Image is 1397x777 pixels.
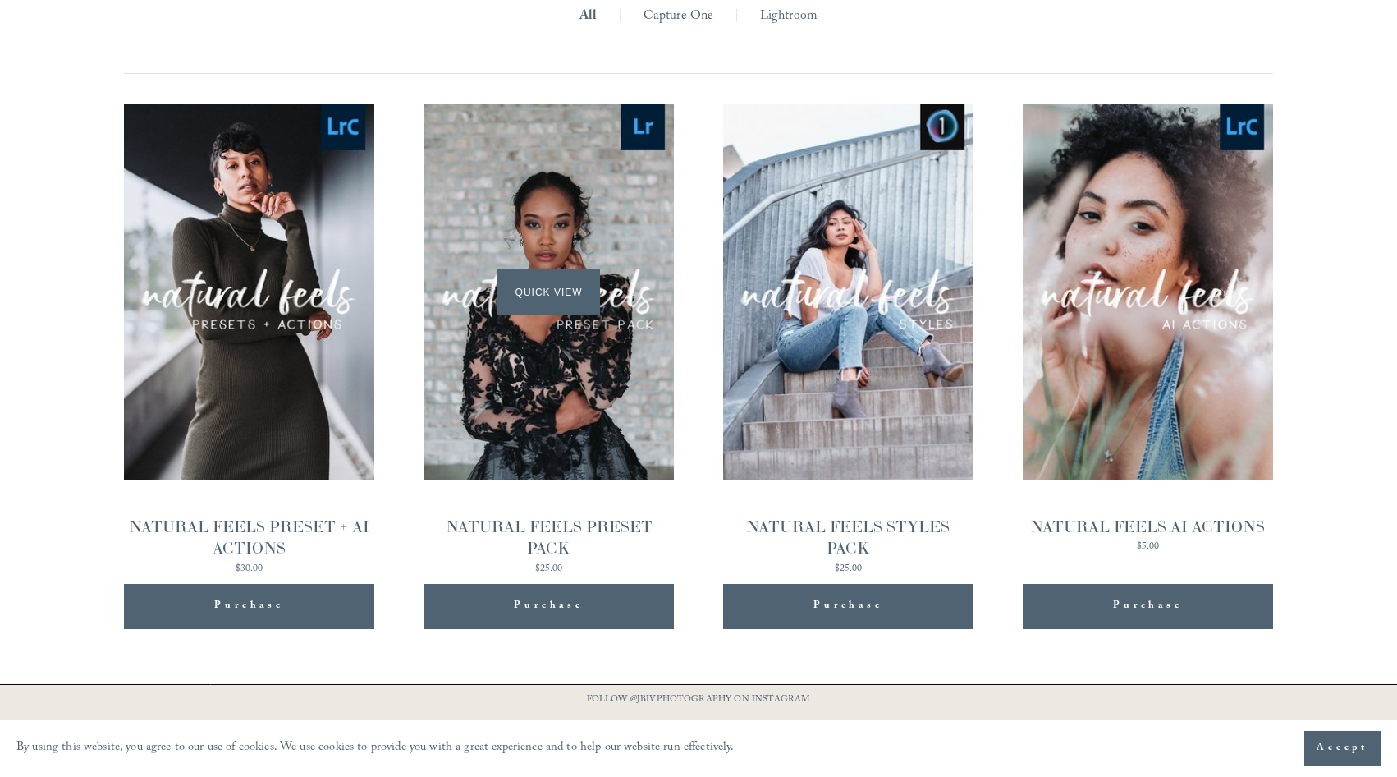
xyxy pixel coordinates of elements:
[1023,104,1273,555] a: NATURAL FEELS AI ACTIONS
[1030,542,1265,552] div: $5.00
[1030,516,1265,538] div: NATURAL FEELS AI ACTIONS
[1304,731,1381,766] button: Accept
[723,584,973,629] button: Purchase
[813,596,882,617] span: Purchase
[16,737,735,761] p: By using this website, you agree to our use of cookies. We use cookies to provide you with a grea...
[424,564,674,574] div: $25.00
[618,4,622,30] span: |
[124,104,374,577] a: NATURAL FEELS PRESET + AI ACTIONS
[497,269,600,315] span: Quick View
[579,4,597,30] a: All
[723,516,973,560] div: NATURAL FEELS STYLES PACK
[424,104,674,577] a: NATURAL FEELS PRESET PACK
[1023,584,1273,629] button: Purchase
[1113,596,1182,617] span: Purchase
[124,564,374,574] div: $30.00
[723,564,973,574] div: $25.00
[735,4,739,30] span: |
[214,596,283,617] span: Purchase
[124,584,374,629] button: Purchase
[424,584,674,629] button: Purchase
[514,596,583,617] span: Purchase
[124,516,374,560] div: NATURAL FEELS PRESET + AI ACTIONS
[555,692,842,710] p: FOLLOW @JBIVPHOTOGRAPHY ON INSTAGRAM
[760,4,818,30] a: Lightroom
[723,104,973,577] a: NATURAL FEELS STYLES PACK
[644,4,714,30] a: Capture One
[1317,740,1368,756] span: Accept
[424,516,674,560] div: NATURAL FEELS PRESET PACK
